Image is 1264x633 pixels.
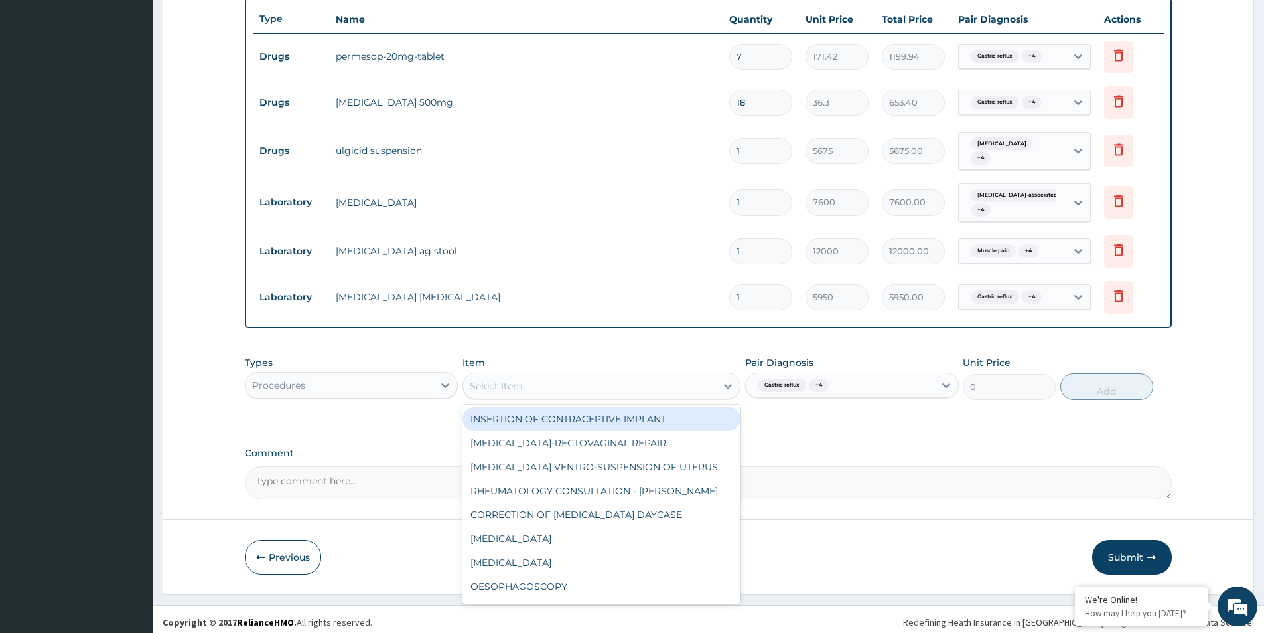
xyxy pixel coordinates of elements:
div: Select Item [470,379,523,393]
td: Laboratory [253,285,329,310]
div: RHEUMATOLOGY CONSULTATION - [PERSON_NAME] [462,479,740,503]
div: Minimize live chat window [218,7,249,39]
th: Type [253,7,329,31]
div: UNIVERSAL BOTTLES [462,598,740,622]
span: Muscle pain [971,244,1016,258]
div: [MEDICAL_DATA] [462,527,740,551]
td: ulgicid suspension [329,137,723,164]
span: We're online! [77,167,183,302]
span: Gastric reflux [971,290,1019,304]
textarea: Type your message and hit 'Enter' [7,363,253,409]
span: + 4 [971,151,991,165]
label: Unit Price [963,356,1011,369]
button: Add [1060,373,1153,400]
span: [MEDICAL_DATA] [971,137,1033,151]
button: Previous [245,540,321,575]
td: Drugs [253,90,329,115]
img: d_794563401_company_1708531726252_794563401 [25,66,54,100]
td: permesop-20mg-tablet [329,43,723,70]
span: + 4 [1022,96,1042,109]
div: [MEDICAL_DATA]-RECTOVAGINAL REPAIR [462,431,740,455]
label: Comment [245,448,1172,459]
th: Actions [1097,6,1164,33]
label: Item [462,356,485,369]
div: CORRECTION OF [MEDICAL_DATA] DAYCASE [462,503,740,527]
td: Drugs [253,45,329,69]
div: INSERTION OF CONTRACEPTIVE IMPLANT [462,407,740,431]
td: Drugs [253,139,329,163]
span: Gastric reflux [971,96,1019,109]
strong: Copyright © 2017 . [163,616,297,628]
span: Gastric reflux [971,50,1019,63]
div: Redefining Heath Insurance in [GEOGRAPHIC_DATA] using Telemedicine and Data Science! [903,616,1254,629]
th: Unit Price [799,6,875,33]
span: + 4 [971,203,991,217]
label: Pair Diagnosis [745,356,813,369]
div: OESOPHAGOSCOPY [462,575,740,598]
th: Name [329,6,723,33]
td: Laboratory [253,239,329,264]
div: We're Online! [1085,594,1198,606]
td: [MEDICAL_DATA] [MEDICAL_DATA] [329,284,723,310]
th: Pair Diagnosis [951,6,1097,33]
span: [MEDICAL_DATA]-associated diseas... [971,189,1087,202]
td: Laboratory [253,190,329,215]
button: Submit [1092,540,1172,575]
td: [MEDICAL_DATA] ag stool [329,238,723,264]
span: + 4 [1018,244,1038,258]
a: RelianceHMO [237,616,294,628]
label: Types [245,357,273,369]
div: Chat with us now [69,74,223,92]
th: Total Price [875,6,951,33]
div: Procedures [252,379,305,392]
span: + 4 [809,379,829,392]
span: + 4 [1022,50,1042,63]
span: Gastric reflux [758,379,806,392]
td: [MEDICAL_DATA] 500mg [329,89,723,116]
td: [MEDICAL_DATA] [329,189,723,216]
p: How may I help you today? [1085,608,1198,619]
th: Quantity [723,6,799,33]
span: + 4 [1022,290,1042,304]
div: [MEDICAL_DATA] VENTRO-SUSPENSION OF UTERUS [462,455,740,479]
div: [MEDICAL_DATA] [462,551,740,575]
